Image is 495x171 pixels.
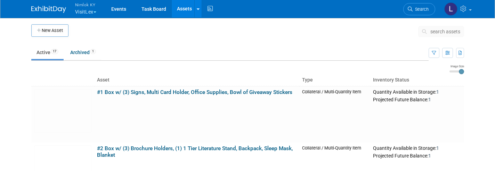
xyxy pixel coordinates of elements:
div: Quantity Available in Storage: [373,89,461,95]
div: Image Size [449,64,464,68]
button: New Asset [31,24,68,37]
a: #1 Box w/ (3) Signs, Multi Card Holder, Office Supplies, Bowl of Giveaway Stickers [97,89,292,95]
span: 1 [428,153,431,159]
button: search assets [418,26,464,37]
a: Archived1 [65,46,101,59]
span: 1 [436,145,439,151]
div: Projected Future Balance: [373,95,461,103]
span: 17 [51,49,58,54]
img: Luc Schaefer [444,2,457,16]
div: Quantity Available in Storage: [373,145,461,152]
span: Search [413,7,429,12]
th: Type [299,74,370,86]
div: Projected Future Balance: [373,152,461,159]
span: 1 [90,49,96,54]
th: Asset [94,74,300,86]
a: Search [403,3,435,15]
td: Collateral / Multi-Quantity Item [299,86,370,143]
img: ExhibitDay [31,6,66,13]
span: search assets [430,29,460,34]
a: Active17 [31,46,64,59]
span: 1 [428,97,431,102]
span: Nimlok KY [75,1,96,8]
a: #2 Box w/ (3) Brochure Holders, (1) 1 Tier Literature Stand, Backpack, Sleep Mask, Blanket [97,145,293,159]
span: 1 [436,89,439,95]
